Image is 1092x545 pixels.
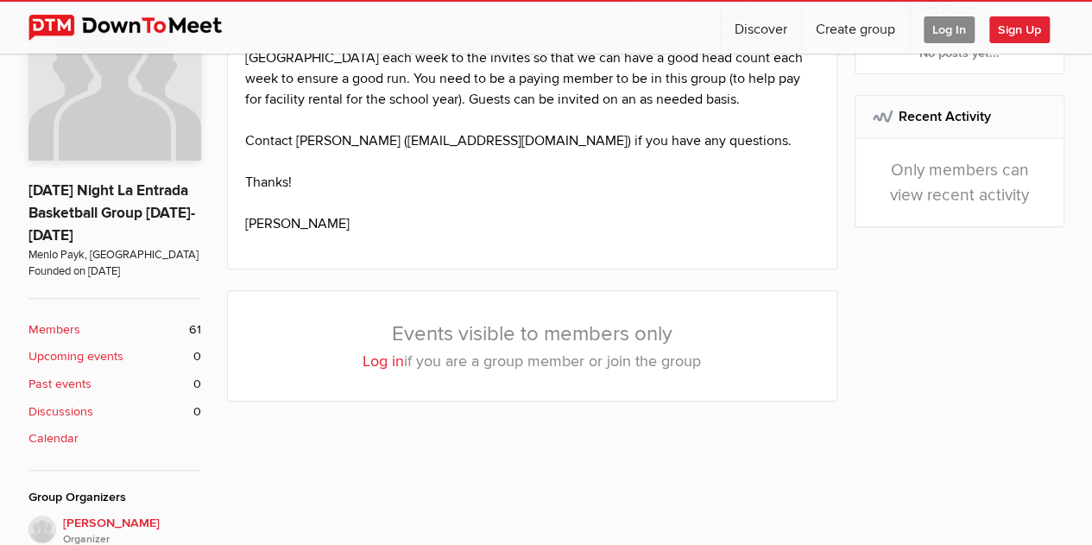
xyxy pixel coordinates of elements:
b: Past events [28,375,92,394]
img: H Lee hoops [28,516,56,543]
span: 0 [193,375,201,394]
a: Members 61 [28,320,201,339]
a: Calendar [28,429,201,448]
span: 0 [193,347,201,366]
span: 61 [189,320,201,339]
img: DownToMeet [28,15,249,41]
b: Upcoming events [28,347,123,366]
a: Sign Up [989,2,1064,54]
span: Menlo Payk, [GEOGRAPHIC_DATA] [28,247,201,263]
a: Upcoming events 0 [28,347,201,366]
a: Discover [721,2,801,54]
span: Log In [924,16,975,43]
p: if you are a group member or join the group [256,350,810,373]
a: Log In [910,2,988,54]
div: Only members can view recent activity [855,139,1064,227]
b: Calendar [28,429,79,448]
span: 0 [193,402,201,421]
div: Events visible to members only [227,290,838,402]
span: Sign Up [989,16,1050,43]
span: Founded on [DATE] [28,263,201,280]
b: Discussions [28,402,93,421]
h2: Recent Activity [873,96,1046,137]
a: Create group [802,2,909,54]
a: Discussions 0 [28,402,201,421]
a: Past events 0 [28,375,201,394]
p: We play in the big gym at [GEOGRAPHIC_DATA] ([STREET_ADDRESS][PERSON_NAME]) at 8:30p-10:00p. Plea... [245,6,820,234]
div: Group Organizers [28,488,201,507]
a: Log in [363,352,404,371]
b: Members [28,320,80,339]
